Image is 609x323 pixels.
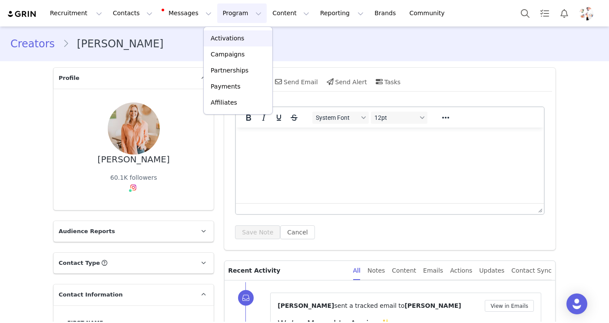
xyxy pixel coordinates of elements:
body: Hi [PERSON_NAME], Thank you so much for working with LoveHandle! Your payment of $16.92 may take ... [3,3,240,40]
div: Emails [423,261,443,280]
span: Contact Type [59,259,100,267]
span: Profile [59,74,79,82]
span: System Font [316,114,358,121]
span: Audience Reports [59,227,115,236]
p: Partnerships [211,66,248,75]
p: Activations [211,34,244,43]
div: Contact Sync [511,261,552,280]
button: Save Note [235,225,280,239]
img: 2fa0fef1-6d88-4e11-b99c-83c31f24481c.png [579,7,593,20]
button: Reporting [315,3,369,23]
button: View in Emails [485,300,534,312]
div: Tasks [374,71,401,92]
button: Contacts [108,3,158,23]
button: Cancel [280,225,314,239]
span: Contact Information [59,290,122,299]
button: Font sizes [371,112,427,124]
button: Notifications [555,3,574,23]
button: Bold [241,112,256,124]
div: Content [392,261,416,280]
div: Open Intercom Messenger [566,293,587,314]
div: Updates [479,261,504,280]
div: All [353,261,361,280]
button: Content [267,3,314,23]
button: Recruitment [45,3,107,23]
iframe: Rich Text Area [236,128,544,203]
div: Send Email [273,71,318,92]
div: Press the Up and Down arrow keys to resize the editor. [535,204,544,214]
span: [PERSON_NAME] [404,302,461,309]
img: instagram.svg [130,184,137,191]
button: Fonts [312,112,369,124]
img: grin logo [7,10,37,18]
button: Program [217,3,267,23]
p: Recent Activity [228,261,346,280]
p: Campaigns [211,50,245,59]
button: Messages [158,3,217,23]
button: Search [516,3,535,23]
div: Send Alert [325,71,367,92]
a: Community [404,3,454,23]
button: Underline [271,112,286,124]
button: Profile [574,7,602,20]
a: Creators [10,36,63,52]
button: Reveal or hide additional toolbar items [438,112,453,124]
p: Payments [211,82,241,91]
img: 2067306441--s.jpg [108,102,160,155]
span: 12pt [374,114,417,121]
div: Actions [450,261,472,280]
div: 60.1K followers [110,173,157,182]
p: Affiliates [211,98,237,107]
a: Brands [369,3,404,23]
button: Italic [256,112,271,124]
div: [PERSON_NAME] [98,155,170,165]
span: sent a tracked email to [334,302,404,309]
span: [PERSON_NAME] [278,302,334,309]
a: Tasks [535,3,554,23]
div: Notes [367,261,385,280]
button: Strikethrough [287,112,301,124]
